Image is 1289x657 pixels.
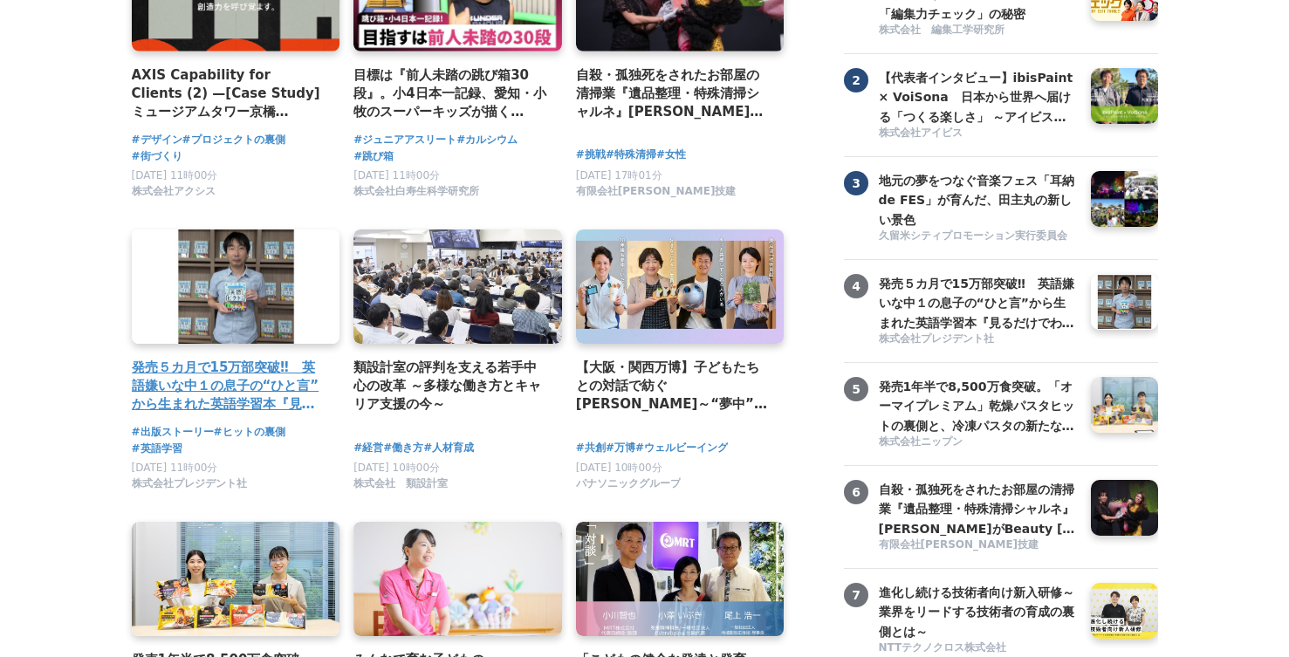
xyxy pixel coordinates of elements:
h3: 自殺・孤独死をされたお部屋の清掃業『遺品整理・特殊清掃シャルネ』[PERSON_NAME]がBeauty [GEOGRAPHIC_DATA][PERSON_NAME][GEOGRAPHIC_DA... [879,480,1078,538]
h3: 【代表者インタビュー】ibisPaint × VoiSona 日本から世界へ届ける「つくる楽しさ」 ～アイビスがテクノスピーチと挑戦する、新しい創作文化の形成～ [879,68,1078,127]
a: #デザイン [132,132,182,148]
span: 株式会社 類設計室 [353,476,448,491]
a: #ジュニアアスリート [353,132,456,148]
span: 4 [844,274,868,298]
span: 5 [844,377,868,401]
a: 株式会社アクシス [132,189,216,202]
span: [DATE] 10時00分 [353,462,440,474]
a: AXIS Capability for Clients (2) —[Case Study] ミュージアムタワー京橋 「WORK with ART」 [132,65,326,122]
a: #跳び箱 [353,148,394,165]
a: #人材育成 [423,440,474,456]
a: 株式会社ニップン [879,435,1078,451]
span: 株式会社ニップン [879,435,963,449]
a: #共創 [576,440,606,456]
a: #ウェルビーイング [635,440,728,456]
a: 株式会社 類設計室 [353,482,448,494]
h3: 進化し続ける技術者向け新入研修～業界をリードする技術者の育成の裏側とは～ [879,583,1078,641]
span: NTTテクノクロス株式会社 [879,640,1007,655]
span: 株式会社 編集工学研究所 [879,23,1004,38]
a: #特殊清掃 [606,147,656,163]
span: パナソニックグループ [576,476,681,491]
a: パナソニックグループ [576,482,681,494]
span: 株式会社アイビス [879,126,963,140]
span: [DATE] 11時00分 [132,169,218,181]
a: 株式会社白寿生科学研究所 [353,189,479,202]
span: 3 [844,171,868,195]
span: 株式会社プレジデント社 [132,476,247,491]
a: #プロジェクトの裏側 [182,132,285,148]
a: #出版ストーリー [132,424,214,441]
span: 有限会社[PERSON_NAME]技建 [576,184,737,199]
h3: 発売1年半で8,500万食突破。「オーマイプレミアム」乾燥パスタヒットの裏側と、冷凍パスタの新たな挑戦。徹底的な消費者起点で「おいしさ」を追求するニップンの歩み [879,377,1078,435]
h3: 地元の夢をつなぐ音楽フェス「耳納 de FES」が育んだ、田主丸の新しい景色 [879,171,1078,229]
span: [DATE] 11時00分 [353,169,440,181]
a: 【代表者インタビュー】ibisPaint × VoiSona 日本から世界へ届ける「つくる楽しさ」 ～アイビスがテクノスピーチと挑戦する、新しい創作文化の形成～ [879,68,1078,124]
a: 地元の夢をつなぐ音楽フェス「耳納 de FES」が育んだ、田主丸の新しい景色 [879,171,1078,227]
a: #働き方 [383,440,423,456]
a: 株式会社 編集工学研究所 [879,23,1078,39]
a: 株式会社プレジデント社 [132,482,247,494]
span: [DATE] 17時01分 [576,169,662,181]
a: 【大阪・関西万博】子どもたちとの対話で紡ぐ[PERSON_NAME]～“夢中”の力を育む「Unlock FRプログラム」 [576,358,771,414]
a: 株式会社プレジデント社 [879,332,1078,348]
a: NTTテクノクロス株式会社 [879,640,1078,657]
a: 進化し続ける技術者向け新入研修～業界をリードする技術者の育成の裏側とは～ [879,583,1078,639]
a: 自殺・孤独死をされたお部屋の清掃業『遺品整理・特殊清掃シャルネ』[PERSON_NAME]がBeauty [GEOGRAPHIC_DATA][PERSON_NAME][GEOGRAPHIC_DA... [576,65,771,122]
span: [DATE] 10時00分 [576,462,662,474]
a: #街づくり [132,148,182,165]
span: 株式会社アクシス [132,184,216,199]
a: 自殺・孤独死をされたお部屋の清掃業『遺品整理・特殊清掃シャルネ』[PERSON_NAME]がBeauty [GEOGRAPHIC_DATA][PERSON_NAME][GEOGRAPHIC_DA... [879,480,1078,536]
a: #カルシウム [456,132,518,148]
span: 7 [844,583,868,607]
a: #挑戦 [576,147,606,163]
span: 6 [844,480,868,504]
span: 2 [844,68,868,92]
a: #ヒットの裏側 [214,424,285,441]
a: 株式会社アイビス [879,126,1078,142]
a: 有限会社[PERSON_NAME]技建 [879,537,1078,554]
a: #万博 [606,440,635,456]
a: 発売1年半で8,500万食突破。「オーマイプレミアム」乾燥パスタヒットの裏側と、冷凍パスタの新たな挑戦。徹底的な消費者起点で「おいしさ」を追求するニップンの歩み [879,377,1078,433]
a: 久留米シティプロモーション実行委員会 [879,229,1078,245]
span: 久留米シティプロモーション実行委員会 [879,229,1067,243]
span: 有限会社[PERSON_NAME]技建 [879,537,1039,552]
span: 株式会社白寿生科学研究所 [353,184,479,199]
a: 類設計室の評判を支える若手中心の改革 ～多様な働き方とキャリア支援の今～ [353,358,548,414]
a: 有限会社[PERSON_NAME]技建 [576,189,737,202]
a: #経営 [353,440,383,456]
span: 株式会社プレジデント社 [879,332,994,346]
a: #英語学習 [132,441,182,457]
h3: 発売５カ月で15万部突破‼ 英語嫌いな中１の息子の“ひと言”から生まれた英語学習本『見るだけでわかる‼ 英語ピクト図鑑』異例ヒットの要因 [879,274,1078,332]
span: [DATE] 11時00分 [132,462,218,474]
a: 発売５カ月で15万部突破‼ 英語嫌いな中１の息子の“ひと言”から生まれた英語学習本『見るだけでわかる‼ 英語ピクト図鑑』異例ヒットの要因 [879,274,1078,330]
a: #女性 [656,147,686,163]
a: 目標は『前人未踏の跳び箱30段』。小4日本一記録、愛知・小牧のスーパーキッズが描く[PERSON_NAME]とは？ [353,65,548,122]
a: 発売５カ月で15万部突破‼ 英語嫌いな中１の息子の“ひと言”から生まれた英語学習本『見るだけでわかる‼ 英語ピクト図鑑』異例ヒットの要因 [132,358,326,414]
